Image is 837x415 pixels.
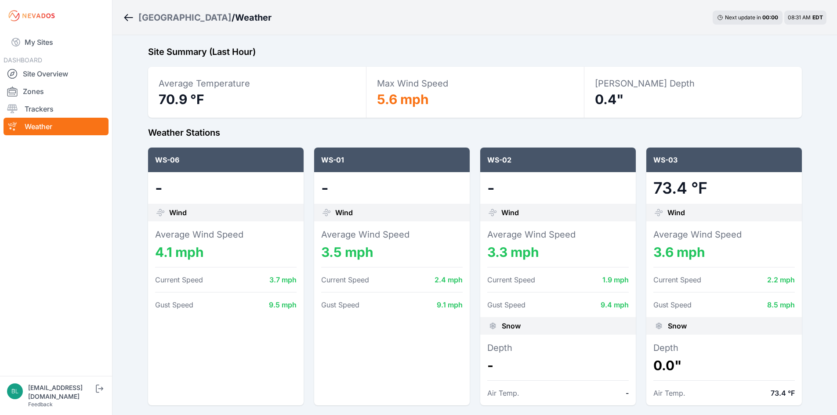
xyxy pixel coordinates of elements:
[653,179,795,197] dd: 73.4 °F
[487,300,525,310] dt: Gust Speed
[235,11,272,24] h3: Weather
[232,11,235,24] span: /
[138,11,232,24] a: [GEOGRAPHIC_DATA]
[28,383,94,401] div: [EMAIL_ADDRESS][DOMAIN_NAME]
[595,91,624,107] span: 0.4"
[314,148,470,172] div: WS-01
[487,342,629,354] dt: Depth
[762,14,778,21] div: 00 : 00
[4,32,109,53] a: My Sites
[435,274,463,285] dd: 2.4 mph
[487,244,629,260] dd: 3.3 mph
[487,274,535,285] dt: Current Speed
[812,14,823,21] span: EDT
[502,321,521,331] span: Snow
[159,91,204,107] span: 70.9 °F
[667,207,685,218] span: Wind
[28,401,53,408] a: Feedback
[123,6,272,29] nav: Breadcrumb
[155,228,297,241] dt: Average Wind Speed
[653,357,795,373] dd: 0.0"
[487,228,629,241] dt: Average Wind Speed
[377,91,429,107] span: 5.6 mph
[668,321,687,331] span: Snow
[159,78,250,89] span: Average Temperature
[169,207,187,218] span: Wind
[155,300,193,310] dt: Gust Speed
[601,300,629,310] dd: 9.4 mph
[321,274,369,285] dt: Current Speed
[595,78,695,89] span: [PERSON_NAME] Depth
[437,300,463,310] dd: 9.1 mph
[646,148,802,172] div: WS-03
[487,388,519,398] dt: Air Temp.
[7,9,56,23] img: Nevados
[335,207,353,218] span: Wind
[501,207,519,218] span: Wind
[788,14,811,21] span: 08:31 AM
[321,179,463,197] dd: -
[653,300,692,310] dt: Gust Speed
[4,100,109,118] a: Trackers
[269,274,297,285] dd: 3.7 mph
[767,300,795,310] dd: 8.5 mph
[155,244,297,260] dd: 4.1 mph
[377,78,448,89] span: Max Wind Speed
[767,274,795,285] dd: 2.2 mph
[148,148,304,172] div: WS-06
[4,118,109,135] a: Weather
[269,300,297,310] dd: 9.5 mph
[487,179,629,197] dd: -
[4,56,42,64] span: DASHBOARD
[626,388,629,398] dd: -
[148,126,802,139] h2: Weather Stations
[653,342,795,354] dt: Depth
[653,228,795,241] dt: Average Wind Speed
[771,388,795,398] dd: 73.4 °F
[321,244,463,260] dd: 3.5 mph
[155,179,297,197] dd: -
[725,14,761,21] span: Next update in
[321,228,463,241] dt: Average Wind Speed
[653,244,795,260] dd: 3.6 mph
[653,274,701,285] dt: Current Speed
[7,383,23,399] img: blippencott@invenergy.com
[487,357,629,373] dd: -
[155,274,203,285] dt: Current Speed
[148,46,802,58] h2: Site Summary (Last Hour)
[480,148,636,172] div: WS-02
[653,388,685,398] dt: Air Temp.
[602,274,629,285] dd: 1.9 mph
[321,300,359,310] dt: Gust Speed
[4,65,109,83] a: Site Overview
[4,83,109,100] a: Zones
